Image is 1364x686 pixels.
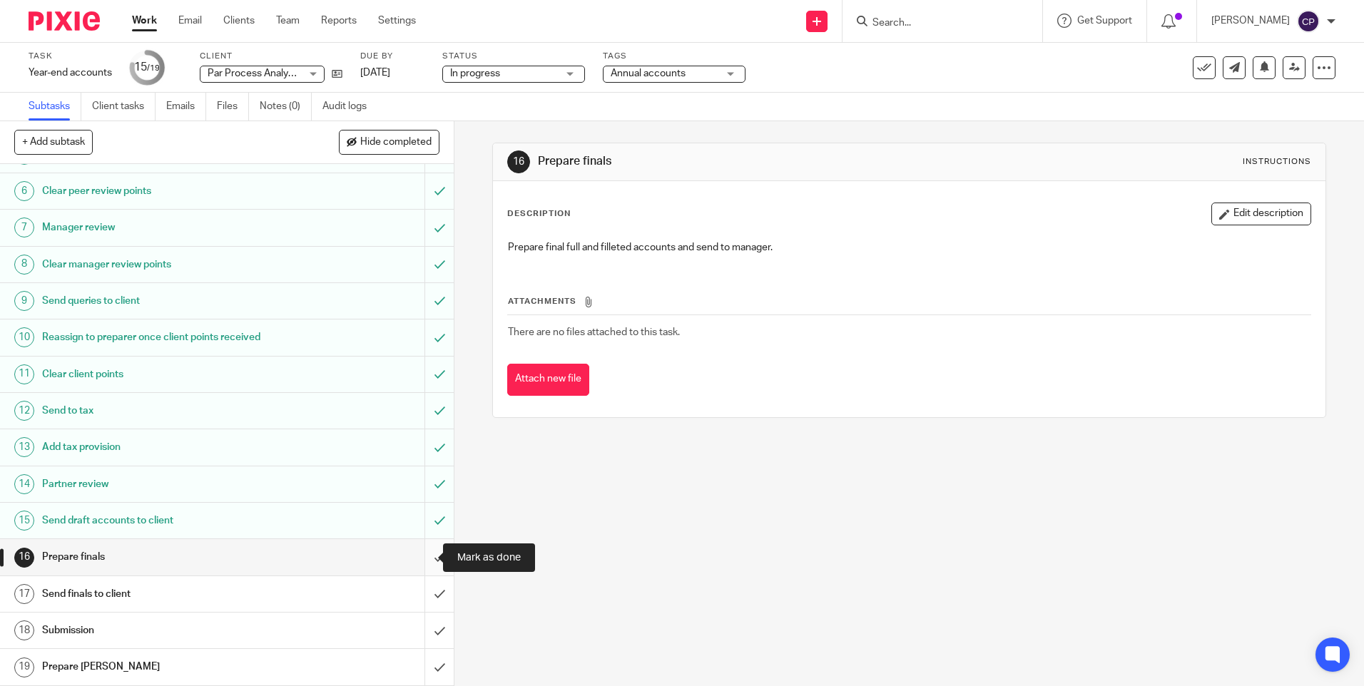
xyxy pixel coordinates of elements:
div: 11 [14,364,34,384]
p: Description [507,208,571,220]
h1: Reassign to preparer once client points received [42,327,287,348]
div: Year-end accounts [29,66,112,80]
span: Get Support [1077,16,1132,26]
label: Tags [603,51,745,62]
h1: Prepare [PERSON_NAME] [42,656,287,677]
div: 12 [14,401,34,421]
img: Pixie [29,11,100,31]
input: Search [871,17,999,30]
span: [DATE] [360,68,390,78]
div: 7 [14,217,34,237]
button: Edit description [1211,203,1311,225]
h1: Partner review [42,473,287,495]
a: Subtasks [29,93,81,121]
h1: Send to tax [42,400,287,421]
div: 19 [14,657,34,677]
h1: Send queries to client [42,290,287,312]
span: Annual accounts [611,68,686,78]
label: Client [200,51,342,62]
div: 13 [14,437,34,457]
h1: Send draft accounts to client [42,510,287,531]
div: 15 [134,59,160,76]
div: 14 [14,474,34,494]
a: Audit logs [322,93,377,121]
div: 16 [14,548,34,568]
button: Hide completed [339,130,439,154]
div: 8 [14,255,34,275]
span: Hide completed [360,137,432,148]
div: 17 [14,584,34,604]
img: svg%3E [1297,10,1320,33]
div: 6 [14,181,34,201]
p: [PERSON_NAME] [1211,14,1290,28]
span: In progress [450,68,500,78]
label: Due by [360,51,424,62]
div: 9 [14,291,34,311]
a: Reports [321,14,357,28]
div: 18 [14,620,34,640]
button: Attach new file [507,364,589,396]
a: Clients [223,14,255,28]
small: /19 [147,64,160,72]
p: Prepare final full and filleted accounts and send to manager. [508,240,1310,255]
label: Task [29,51,112,62]
a: Settings [378,14,416,28]
div: Instructions [1243,156,1311,168]
div: 10 [14,327,34,347]
h1: Submission [42,620,287,641]
div: 16 [507,150,530,173]
button: + Add subtask [14,130,93,154]
a: Files [217,93,249,121]
h1: Prepare finals [42,546,287,568]
h1: Add tax provision [42,436,287,458]
div: 15 [14,511,34,531]
h1: Prepare finals [538,154,940,169]
a: Work [132,14,157,28]
span: Par Process Analysis Reagents and Chemicals Limited [208,68,449,78]
a: Team [276,14,300,28]
h1: Clear client points [42,364,287,385]
label: Status [442,51,585,62]
h1: Manager review [42,217,287,238]
span: There are no files attached to this task. [508,327,680,337]
a: Notes (0) [260,93,312,121]
a: Emails [166,93,206,121]
a: Client tasks [92,93,156,121]
h1: Clear manager review points [42,254,287,275]
h1: Clear peer review points [42,180,287,202]
a: Email [178,14,202,28]
h1: Send finals to client [42,583,287,605]
span: Attachments [508,297,576,305]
